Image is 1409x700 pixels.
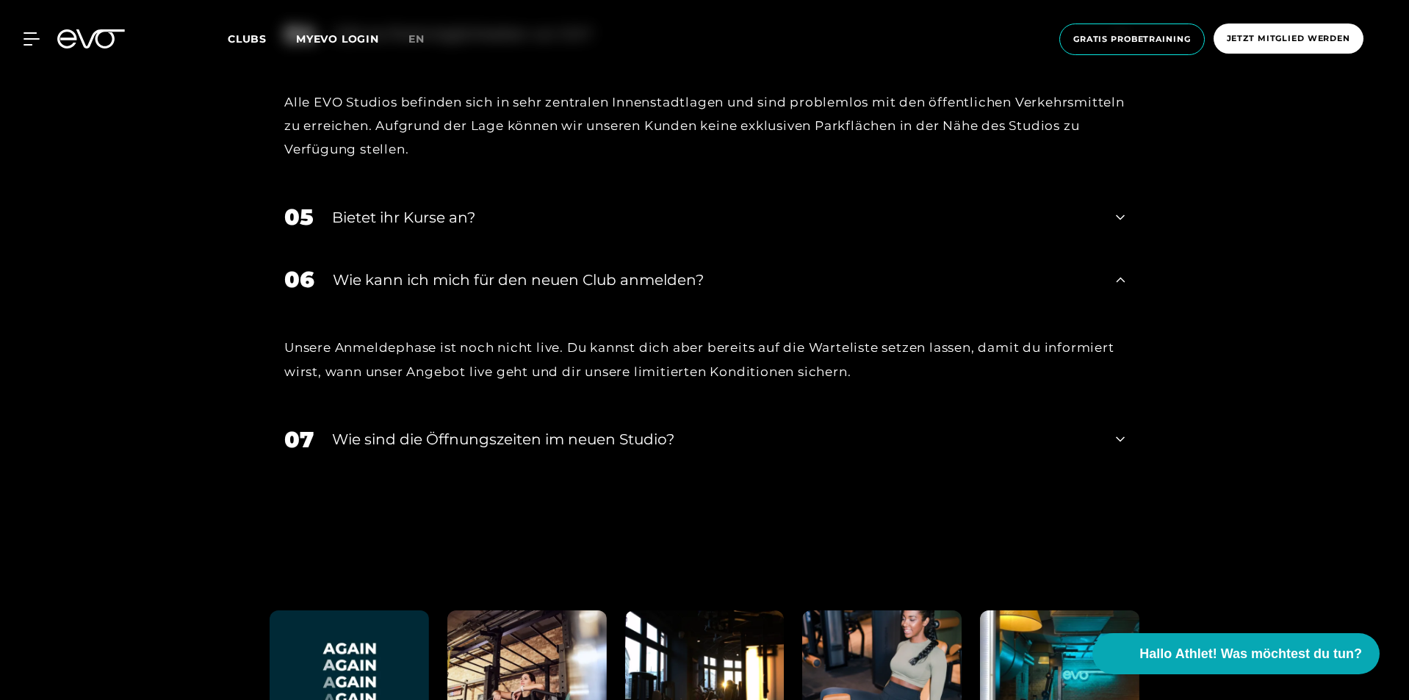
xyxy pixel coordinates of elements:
a: Jetzt Mitglied werden [1209,24,1368,55]
div: Wie kann ich mich für den neuen Club anmelden? [333,269,1098,291]
span: Clubs [228,32,267,46]
div: Alle EVO Studios befinden sich in sehr zentralen Innenstadtlagen und sind problemlos mit den öffe... [284,90,1125,162]
div: ​Wie sind die Öffnungszeiten im neuen Studio? [332,428,1098,450]
div: 07 [284,423,314,456]
a: Clubs [228,32,296,46]
div: Bietet ihr Kurse an? [332,206,1098,228]
span: Hallo Athlet! Was möchtest du tun? [1139,644,1362,664]
div: Unsere Anmeldephase ist noch nicht live. Du kannst dich aber bereits auf die Warteliste setzen la... [284,336,1125,383]
a: MYEVO LOGIN [296,32,379,46]
span: en [408,32,425,46]
span: Jetzt Mitglied werden [1227,32,1350,45]
a: en [408,31,442,48]
div: 05 [284,201,314,234]
span: Gratis Probetraining [1073,33,1191,46]
div: 06 [284,263,314,296]
button: Hallo Athlet! Was möchtest du tun? [1092,633,1380,674]
a: Gratis Probetraining [1055,24,1209,55]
